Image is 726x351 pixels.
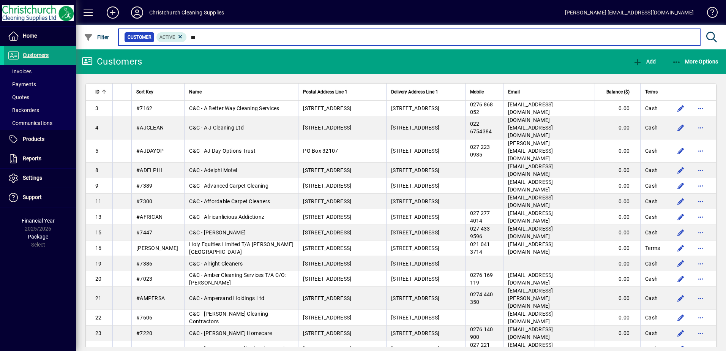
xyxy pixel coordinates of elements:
[82,30,111,44] button: Filter
[675,226,687,239] button: Edit
[28,234,48,240] span: Package
[136,183,152,189] span: #7389
[189,311,268,324] span: C&C - [PERSON_NAME] Cleaning Contractors
[470,272,493,286] span: 0276 169 119
[633,58,656,65] span: Add
[508,179,553,193] span: [EMAIL_ADDRESS][DOMAIN_NAME]
[645,294,658,302] span: Cash
[595,256,640,271] td: 0.00
[136,261,152,267] span: #7386
[4,169,76,188] a: Settings
[694,292,707,304] button: More options
[675,122,687,134] button: Edit
[8,68,32,74] span: Invoices
[189,105,279,111] span: C&C - A Better Way Cleaning Services
[595,326,640,341] td: 0.00
[4,104,76,117] a: Backorders
[8,107,39,113] span: Backorders
[303,214,351,220] span: [STREET_ADDRESS]
[136,245,178,251] span: [PERSON_NAME]
[136,125,164,131] span: #AJCLEAN
[303,148,338,154] span: PO Box 32107
[189,148,256,154] span: C&C - AJ Day Options Trust
[508,210,553,224] span: [EMAIL_ADDRESS][DOMAIN_NAME]
[470,210,490,224] span: 027 277 4014
[508,117,553,138] span: [DOMAIN_NAME][EMAIL_ADDRESS][DOMAIN_NAME]
[391,167,439,173] span: [STREET_ADDRESS]
[645,229,658,236] span: Cash
[136,198,152,204] span: #7300
[595,225,640,240] td: 0.00
[391,183,439,189] span: [STREET_ADDRESS]
[189,261,243,267] span: C&C - Alright Cleaners
[23,175,42,181] span: Settings
[4,188,76,207] a: Support
[675,164,687,176] button: Edit
[470,226,490,239] span: 027 433 9596
[136,214,163,220] span: #AFRICAN
[189,88,202,96] span: Name
[694,311,707,324] button: More options
[23,33,37,39] span: Home
[4,130,76,149] a: Products
[391,229,439,236] span: [STREET_ADDRESS]
[4,91,76,104] a: Quotes
[645,147,658,155] span: Cash
[694,195,707,207] button: More options
[694,180,707,192] button: More options
[391,295,439,301] span: [STREET_ADDRESS]
[95,167,98,173] span: 8
[391,105,439,111] span: [STREET_ADDRESS]
[675,258,687,270] button: Edit
[95,245,102,251] span: 16
[645,182,658,190] span: Cash
[4,65,76,78] a: Invoices
[470,88,499,96] div: Mobile
[391,214,439,220] span: [STREET_ADDRESS]
[95,214,102,220] span: 13
[595,271,640,287] td: 0.00
[303,295,351,301] span: [STREET_ADDRESS]
[645,260,658,267] span: Cash
[595,310,640,326] td: 0.00
[508,241,553,255] span: [EMAIL_ADDRESS][DOMAIN_NAME]
[606,88,630,96] span: Balance ($)
[136,315,152,321] span: #7606
[95,88,99,96] span: ID
[136,88,153,96] span: Sort Key
[595,209,640,225] td: 0.00
[136,105,152,111] span: #7162
[508,88,520,96] span: Email
[189,229,246,236] span: C&C - [PERSON_NAME]
[694,242,707,254] button: More options
[595,116,640,139] td: 0.00
[84,34,109,40] span: Filter
[470,291,493,305] span: 0274 440 350
[672,58,718,65] span: More Options
[694,327,707,339] button: More options
[645,88,658,96] span: Terms
[600,88,636,96] div: Balance ($)
[508,288,553,309] span: [EMAIL_ADDRESS][PERSON_NAME][DOMAIN_NAME]
[189,167,237,173] span: C&C - Adelphi Motel
[645,166,658,174] span: Cash
[136,167,162,173] span: #ADELPHI
[149,6,224,19] div: Christchurch Cleaning Supplies
[645,198,658,205] span: Cash
[303,330,351,336] span: [STREET_ADDRESS]
[303,88,347,96] span: Postal Address Line 1
[470,241,490,255] span: 021 041 3714
[645,104,658,112] span: Cash
[694,226,707,239] button: More options
[508,101,553,115] span: [EMAIL_ADDRESS][DOMAIN_NAME]
[95,295,102,301] span: 21
[189,272,286,286] span: C&C - Amber Cleaning Services T/A C/O: [PERSON_NAME]
[189,214,264,220] span: C&C - Africanlicious Addictionz
[645,329,658,337] span: Cash
[595,163,640,178] td: 0.00
[156,32,187,42] mat-chip: Activation Status: Active
[645,314,658,321] span: Cash
[675,327,687,339] button: Edit
[4,149,76,168] a: Reports
[470,326,493,340] span: 0276 140 900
